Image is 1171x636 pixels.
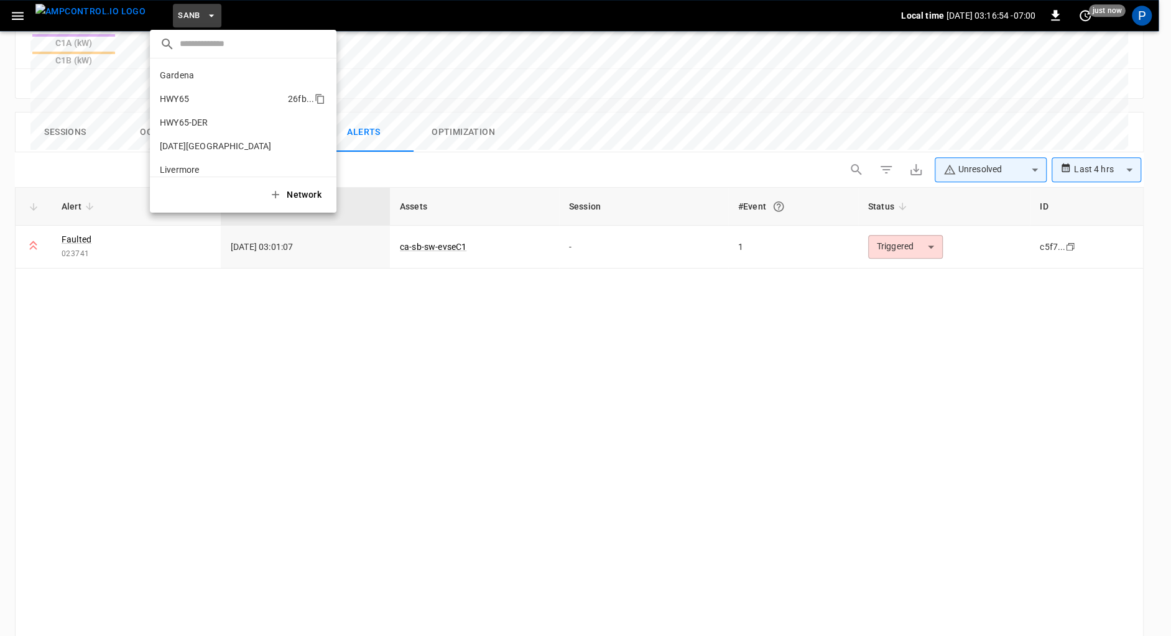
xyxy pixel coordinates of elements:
[262,182,331,208] button: Network
[160,140,282,152] p: [DATE][GEOGRAPHIC_DATA]
[160,69,282,81] p: Gardena
[160,116,275,129] p: HWY65-DER
[160,93,283,105] p: HWY65
[313,91,327,106] div: copy
[160,164,283,176] p: Livermore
